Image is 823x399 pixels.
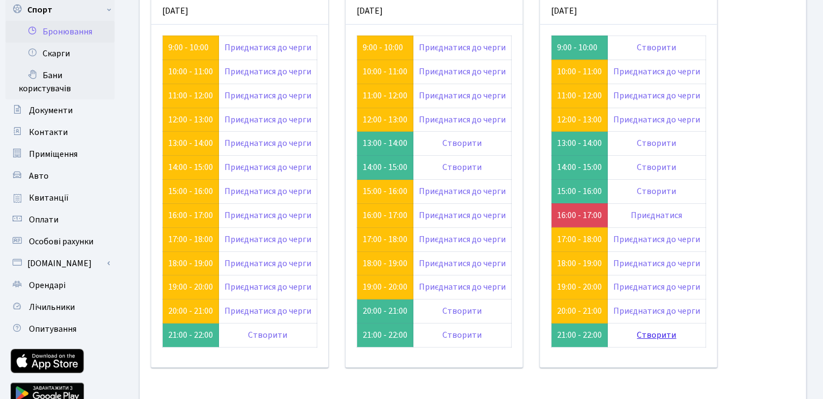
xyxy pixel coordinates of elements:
[363,114,407,126] a: 12:00 - 13:00
[419,209,506,221] a: Приєднатися до черги
[363,281,407,293] a: 19:00 - 20:00
[248,329,288,341] a: Створити
[357,300,413,324] td: 20:00 - 21:00
[168,281,213,293] a: 19:00 - 20:00
[5,43,115,64] a: Скарги
[168,42,209,54] a: 9:00 - 10:00
[5,64,115,99] a: Бани користувачів
[363,209,407,221] a: 16:00 - 17:00
[168,209,213,221] a: 16:00 - 17:00
[557,305,602,317] a: 20:00 - 21:00
[557,257,602,269] a: 18:00 - 19:00
[363,185,407,197] a: 15:00 - 16:00
[168,137,213,149] a: 13:00 - 14:00
[613,257,700,269] a: Приєднатися до черги
[224,233,311,245] a: Приєднатися до черги
[224,305,311,317] a: Приєднатися до черги
[419,42,506,54] a: Приєднатися до черги
[224,66,311,78] a: Приєднатися до черги
[29,192,69,204] span: Квитанції
[5,231,115,253] a: Особові рахунки
[419,257,506,269] a: Приєднатися до черги
[29,126,68,138] span: Контакти
[557,90,602,102] a: 11:00 - 12:00
[5,296,115,318] a: Лічильники
[29,323,76,335] span: Опитування
[168,161,213,173] a: 14:00 - 15:00
[29,279,66,291] span: Орендарі
[363,233,407,245] a: 17:00 - 18:00
[637,42,677,54] a: Створити
[357,324,413,348] td: 21:00 - 22:00
[5,318,115,340] a: Опитування
[363,42,403,54] a: 9:00 - 10:00
[224,209,311,221] a: Приєднатися до черги
[163,324,219,348] td: 21:00 - 22:00
[557,233,602,245] a: 17:00 - 18:00
[29,301,75,313] span: Лічильники
[613,90,700,102] a: Приєднатися до черги
[419,185,506,197] a: Приєднатися до черги
[613,305,700,317] a: Приєднатися до черги
[29,236,93,248] span: Особові рахунки
[557,281,602,293] a: 19:00 - 20:00
[29,104,73,116] span: Документи
[224,137,311,149] a: Приєднатися до черги
[168,185,213,197] a: 15:00 - 16:00
[363,66,407,78] a: 10:00 - 11:00
[419,233,506,245] a: Приєднатися до черги
[613,281,700,293] a: Приєднатися до черги
[5,274,115,296] a: Орендарі
[168,90,213,102] a: 11:00 - 12:00
[419,281,506,293] a: Приєднатися до черги
[5,165,115,187] a: Авто
[29,170,49,182] span: Авто
[557,114,602,126] a: 12:00 - 13:00
[224,257,311,269] a: Приєднатися до черги
[552,36,608,60] td: 9:00 - 10:00
[613,66,700,78] a: Приєднатися до черги
[637,161,677,173] a: Створити
[357,156,413,180] td: 14:00 - 15:00
[29,148,78,160] span: Приміщення
[443,161,482,173] a: Створити
[5,21,115,43] a: Бронювання
[637,137,677,149] a: Створити
[5,253,115,274] a: [DOMAIN_NAME]
[363,257,407,269] a: 18:00 - 19:00
[363,90,407,102] a: 11:00 - 12:00
[443,305,482,317] a: Створити
[552,132,608,156] td: 13:00 - 14:00
[168,305,213,317] a: 20:00 - 21:00
[224,114,311,126] a: Приєднатися до черги
[224,281,311,293] a: Приєднатися до черги
[357,132,413,156] td: 13:00 - 14:00
[443,137,482,149] a: Створити
[557,66,602,78] a: 10:00 - 11:00
[5,209,115,231] a: Оплати
[637,185,677,197] a: Створити
[637,329,677,341] a: Створити
[5,99,115,121] a: Документи
[168,66,213,78] a: 10:00 - 11:00
[552,324,608,348] td: 21:00 - 22:00
[224,90,311,102] a: Приєднатися до черги
[5,121,115,143] a: Контакти
[552,180,608,204] td: 15:00 - 16:00
[419,66,506,78] a: Приєднатися до черги
[224,185,311,197] a: Приєднатися до черги
[224,161,311,173] a: Приєднатися до черги
[631,209,683,221] a: Приєднатися
[613,233,700,245] a: Приєднатися до черги
[557,209,602,221] a: 16:00 - 17:00
[419,90,506,102] a: Приєднатися до черги
[5,187,115,209] a: Квитанції
[168,233,213,245] a: 17:00 - 18:00
[29,214,58,226] span: Оплати
[613,114,700,126] a: Приєднатися до черги
[552,156,608,180] td: 14:00 - 15:00
[443,329,482,341] a: Створити
[5,143,115,165] a: Приміщення
[419,114,506,126] a: Приєднатися до черги
[224,42,311,54] a: Приєднатися до черги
